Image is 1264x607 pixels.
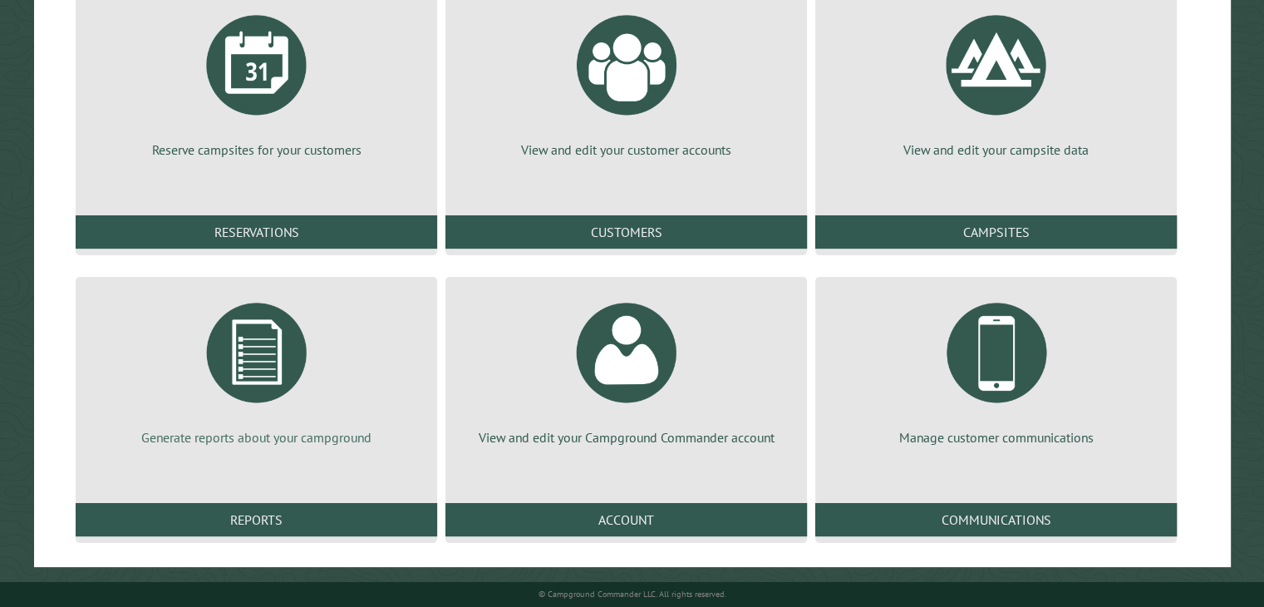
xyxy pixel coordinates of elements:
a: Communications [815,503,1177,536]
a: Customers [445,215,807,249]
p: View and edit your campsite data [835,141,1157,159]
a: Manage customer communications [835,290,1157,447]
small: © Campground Commander LLC. All rights reserved. [539,589,726,600]
a: Generate reports about your campground [96,290,417,447]
a: View and edit your Campground Commander account [465,290,787,447]
a: Reports [76,503,437,536]
a: Campsites [815,215,1177,249]
p: View and edit your Campground Commander account [465,428,787,447]
p: Reserve campsites for your customers [96,141,417,159]
a: Reservations [76,215,437,249]
a: View and edit your customer accounts [465,2,787,159]
p: View and edit your customer accounts [465,141,787,159]
p: Manage customer communications [835,428,1157,447]
a: Reserve campsites for your customers [96,2,417,159]
a: Account [445,503,807,536]
a: View and edit your campsite data [835,2,1157,159]
p: Generate reports about your campground [96,428,417,447]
